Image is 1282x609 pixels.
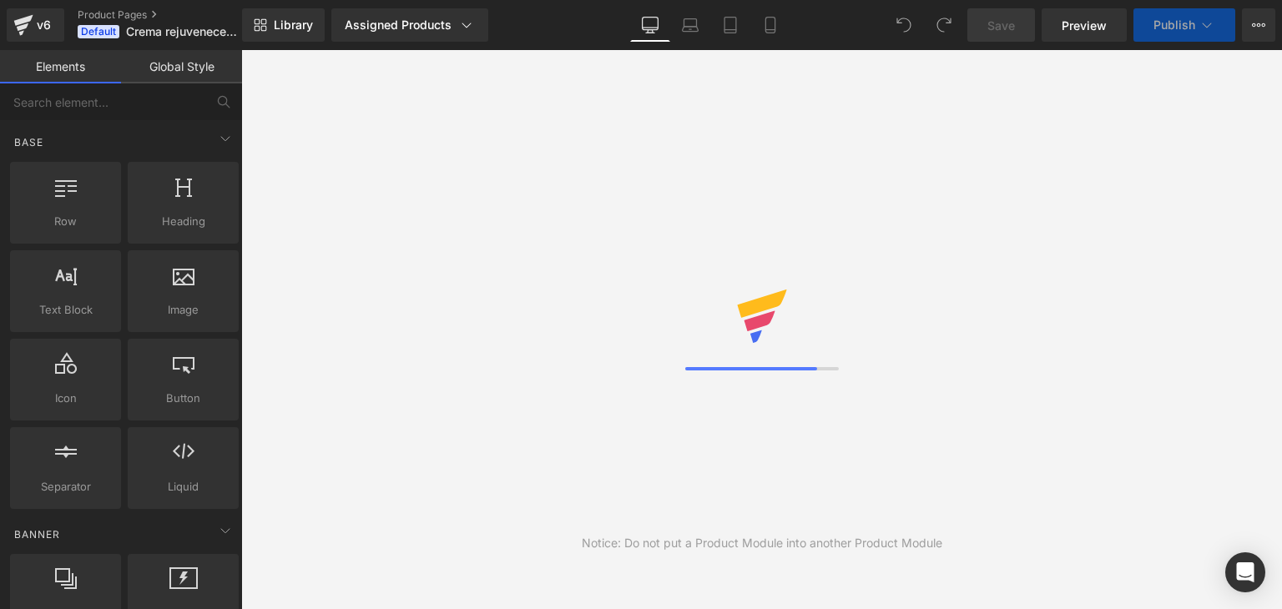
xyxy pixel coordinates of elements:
span: Separator [15,478,116,496]
span: Banner [13,526,62,542]
span: Publish [1153,18,1195,32]
div: Notice: Do not put a Product Module into another Product Module [582,534,942,552]
a: Global Style [121,50,242,83]
a: Tablet [710,8,750,42]
span: Base [13,134,45,150]
button: Undo [887,8,921,42]
div: v6 [33,14,54,36]
span: Button [133,390,234,407]
span: Default [78,25,119,38]
a: Desktop [630,8,670,42]
span: Image [133,301,234,319]
a: New Library [242,8,325,42]
span: Heading [133,213,234,230]
a: v6 [7,8,64,42]
div: Assigned Products [345,17,475,33]
span: Text Block [15,301,116,319]
a: Preview [1042,8,1127,42]
span: Save [987,17,1015,34]
span: Preview [1062,17,1107,34]
span: Liquid [133,478,234,496]
div: Open Intercom Messenger [1225,552,1265,592]
span: Icon [15,390,116,407]
span: Library [274,18,313,33]
button: More [1242,8,1275,42]
a: Mobile [750,8,790,42]
a: Laptop [670,8,710,42]
button: Redo [927,8,961,42]
a: Product Pages [78,8,270,22]
button: Publish [1133,8,1235,42]
span: Row [15,213,116,230]
span: Crema rejuvenecedora - Horse Elixir [126,25,238,38]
